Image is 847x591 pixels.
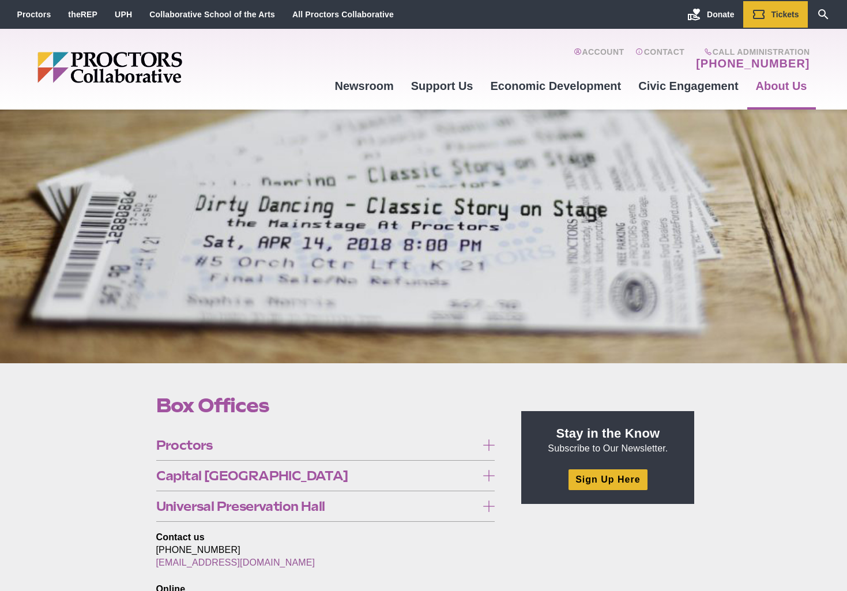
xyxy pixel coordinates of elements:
[149,10,275,19] a: Collaborative School of the Arts
[156,532,205,542] strong: Contact us
[156,531,495,569] p: [PHONE_NUMBER]
[156,394,495,416] h1: Box Offices
[17,10,51,19] a: Proctors
[115,10,132,19] a: UPH
[692,47,810,57] span: Call Administration
[630,70,747,101] a: Civic Engagement
[37,52,271,83] img: Proctors logo
[569,469,647,490] a: Sign Up Here
[808,1,839,28] a: Search
[402,70,482,101] a: Support Us
[696,57,810,70] a: [PHONE_NUMBER]
[156,558,315,567] a: [EMAIL_ADDRESS][DOMAIN_NAME]
[771,10,799,19] span: Tickets
[156,439,477,451] span: Proctors
[747,70,816,101] a: About Us
[743,1,808,28] a: Tickets
[574,47,624,70] a: Account
[556,426,660,441] strong: Stay in the Know
[292,10,394,19] a: All Proctors Collaborative
[535,425,680,455] p: Subscribe to Our Newsletter.
[68,10,97,19] a: theREP
[326,70,402,101] a: Newsroom
[707,10,734,19] span: Donate
[156,500,477,513] span: Universal Preservation Hall
[156,469,477,482] span: Capital [GEOGRAPHIC_DATA]
[679,1,743,28] a: Donate
[635,47,684,70] a: Contact
[482,70,630,101] a: Economic Development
